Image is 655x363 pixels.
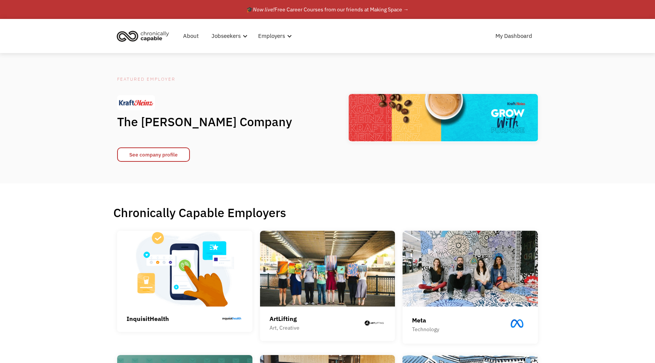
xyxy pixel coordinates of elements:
a: See company profile [117,147,190,162]
div: Meta [412,316,439,325]
h1: The [PERSON_NAME] Company [117,114,307,129]
div: Employers [254,24,294,48]
a: MetaTechnology [403,231,538,344]
div: Jobseekers [212,31,241,41]
img: Chronically Capable logo [114,28,171,44]
div: ArtLifting [270,314,299,323]
div: Technology [412,325,439,334]
div: InquisitHealth [127,314,169,323]
div: Employers [258,31,285,41]
a: InquisitHealth [117,231,252,332]
a: About [179,24,203,48]
a: home [114,28,175,44]
div: Art, Creative [270,323,299,332]
div: Jobseekers [207,24,250,48]
a: ArtLiftingArt, Creative [260,231,395,341]
h1: Chronically Capable Employers [113,205,542,220]
div: 🎓 Free Career Courses from our friends at Making Space → [246,5,409,14]
div: Featured Employer [117,75,307,84]
em: Now live! [253,6,274,13]
a: My Dashboard [491,24,537,48]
